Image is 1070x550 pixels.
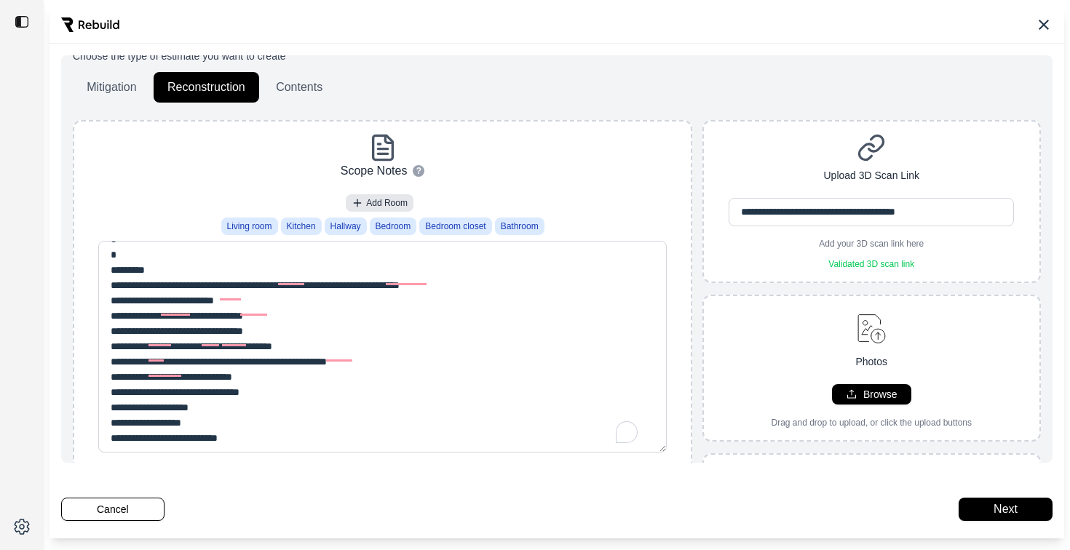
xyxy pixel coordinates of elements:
p: Drag and drop to upload, or click the upload buttons [771,417,972,429]
button: Cancel [61,498,165,521]
p: Choose the type of estimate you want to create [73,49,1041,63]
button: Bedroom [370,218,417,235]
img: Rebuild [61,17,119,32]
button: Contents [262,72,336,103]
span: Bathroom [501,220,539,232]
img: upload-image.svg [851,308,892,348]
span: Bedroom closet [425,220,486,232]
button: Living room [221,218,278,235]
button: Add Room [346,194,413,212]
span: Hallway [330,220,361,232]
p: Upload 3D Scan Link [823,168,919,183]
button: Hallway [325,218,367,235]
p: Browse [863,387,897,402]
span: Living room [227,220,272,232]
span: Bedroom [376,220,411,232]
button: Browse [832,384,911,404]
span: ? [416,165,421,177]
p: Validated 3D scan link [820,258,923,270]
button: Reconstruction [154,72,259,103]
span: Add Room [366,197,408,209]
textarea: To enrich screen reader interactions, please activate Accessibility in Grammarly extension settings [98,241,667,453]
button: Bathroom [495,218,544,235]
button: Bedroom closet [419,218,491,235]
span: Kitchen [287,220,316,232]
button: Next [959,498,1053,521]
img: toggle sidebar [15,15,29,29]
button: Kitchen [281,218,322,235]
p: Photos [855,354,887,370]
button: Mitigation [73,72,151,103]
p: Scope Notes [341,162,408,180]
p: Add your 3D scan link here [819,238,924,250]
